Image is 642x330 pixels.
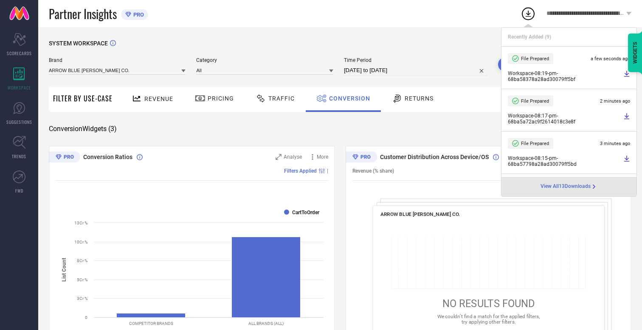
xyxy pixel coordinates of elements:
[508,70,621,82] span: Workspace - 08:19-pm - 68ba58378a28ad30079ff5bf
[144,95,173,102] span: Revenue
[49,5,117,22] span: Partner Insights
[85,315,87,320] text: 0
[248,321,284,326] text: ALL BRANDS (ALL)
[268,95,295,102] span: Traffic
[600,141,630,146] span: 3 minutes ago
[77,296,87,301] text: 3Cr %
[284,168,317,174] span: Filters Applied
[12,153,26,159] span: TRENDS
[49,151,80,164] div: Premium
[77,258,87,263] text: 8Cr %
[15,187,23,194] span: FWD
[329,95,370,102] span: Conversion
[541,183,597,190] a: View All13Downloads
[292,210,320,215] text: CartToOrder
[8,84,31,91] span: WORKSPACE
[49,125,117,133] span: Conversion Widgets ( 3 )
[61,258,67,282] tspan: List Count
[49,57,186,63] span: Brand
[74,221,87,225] text: 13Cr %
[521,141,549,146] span: File Prepared
[327,168,328,174] span: |
[623,155,630,167] a: Download
[131,11,144,18] span: PRO
[344,65,487,76] input: Select time period
[77,277,87,282] text: 5Cr %
[196,57,333,63] span: Category
[208,95,234,102] span: Pricing
[276,154,282,160] svg: Zoom
[521,98,549,104] span: File Prepared
[83,154,132,160] span: Conversion Ratios
[405,95,434,102] span: Returns
[380,211,460,217] span: ARROW BLUE [PERSON_NAME] CO.
[508,113,621,125] span: Workspace - 08:17-pm - 68ba5a72ac9f2614018c3e8f
[49,40,108,47] span: SYSTEM WORKSPACE
[541,183,597,190] div: Open download page
[129,321,173,326] text: COMPETITOR BRANDS
[74,240,87,244] text: 10Cr %
[623,70,630,82] a: Download
[346,151,377,164] div: Premium
[284,154,302,160] span: Analyse
[521,56,549,62] span: File Prepared
[521,6,536,21] div: Open download list
[7,50,32,56] span: SCORECARDS
[317,154,328,160] span: More
[508,34,551,40] span: Recently Added ( 9 )
[591,56,630,62] span: a few seconds ago
[352,168,394,174] span: Revenue (% share)
[623,113,630,125] a: Download
[442,298,535,310] span: NO RESULTS FOUND
[53,93,113,103] span: Filter By Use-Case
[600,98,630,104] span: 2 minutes ago
[437,313,540,325] span: We couldn’t find a match for the applied filters, try applying other filters.
[6,119,32,125] span: SUGGESTIONS
[541,183,591,190] span: View All 13 Downloads
[344,57,487,63] span: Time Period
[380,154,489,160] span: Customer Distribution Across Device/OS
[508,155,621,167] span: Workspace - 08:15-pm - 68ba57798a28ad30079ff5bd
[498,57,544,72] button: Search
